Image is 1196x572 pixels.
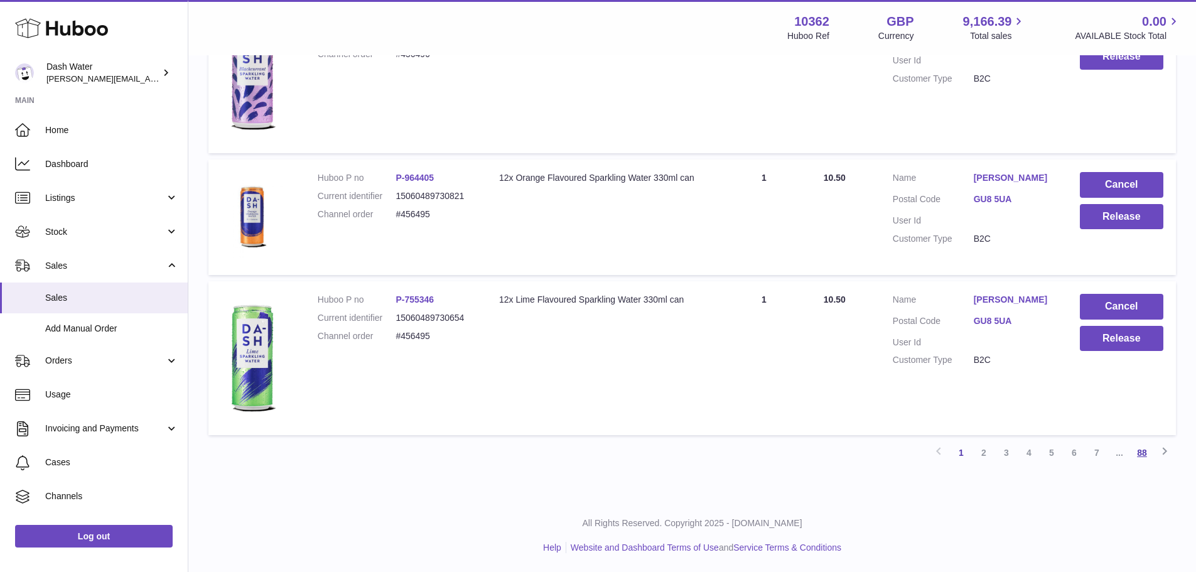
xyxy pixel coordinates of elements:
[950,441,972,464] a: 1
[45,260,165,272] span: Sales
[396,208,474,220] dd: #456495
[974,294,1055,306] a: [PERSON_NAME]
[717,281,811,435] td: 1
[893,337,974,348] dt: User Id
[974,73,1055,85] dd: B2C
[893,294,974,309] dt: Name
[566,542,841,554] li: and
[1131,441,1153,464] a: 88
[15,63,34,82] img: james@dash-water.com
[893,354,974,366] dt: Customer Type
[45,423,165,434] span: Invoicing and Payments
[893,172,974,187] dt: Name
[45,124,178,136] span: Home
[318,172,396,184] dt: Huboo P no
[1080,172,1163,198] button: Cancel
[318,190,396,202] dt: Current identifier
[46,61,159,85] div: Dash Water
[15,525,173,548] a: Log out
[571,542,719,553] a: Website and Dashboard Terms of Use
[1018,441,1040,464] a: 4
[45,226,165,238] span: Stock
[1080,204,1163,230] button: Release
[974,354,1055,366] dd: B2C
[794,13,829,30] strong: 10362
[1086,441,1108,464] a: 7
[198,517,1186,529] p: All Rights Reserved. Copyright 2025 - [DOMAIN_NAME]
[1080,44,1163,70] button: Release
[45,292,178,304] span: Sales
[396,190,474,202] dd: 15060489730821
[45,192,165,204] span: Listings
[45,158,178,170] span: Dashboard
[499,172,704,184] div: 12x Orange Flavoured Sparkling Water 330ml can
[963,13,1026,42] a: 9,166.39 Total sales
[396,330,474,342] dd: #456495
[1080,294,1163,320] button: Cancel
[974,315,1055,327] a: GU8 5UA
[1080,326,1163,352] button: Release
[1075,13,1181,42] a: 0.00 AVAILABLE Stock Total
[974,172,1055,184] a: [PERSON_NAME]
[963,13,1012,30] span: 9,166.39
[974,193,1055,205] a: GU8 5UA
[974,233,1055,245] dd: B2C
[45,323,178,335] span: Add Manual Order
[893,73,974,85] dt: Customer Type
[396,173,434,183] a: P-964405
[886,13,913,30] strong: GBP
[787,30,829,42] div: Huboo Ref
[893,315,974,330] dt: Postal Code
[893,193,974,208] dt: Postal Code
[824,294,846,305] span: 10.50
[45,355,165,367] span: Orders
[717,159,811,275] td: 1
[970,30,1026,42] span: Total sales
[45,456,178,468] span: Cases
[733,542,841,553] a: Service Terms & Conditions
[318,312,396,324] dt: Current identifier
[396,294,434,305] a: P-755346
[221,172,284,259] img: 103621724231664.png
[972,441,995,464] a: 2
[45,490,178,502] span: Channels
[878,30,914,42] div: Currency
[1108,441,1131,464] span: ...
[318,330,396,342] dt: Channel order
[499,294,704,306] div: 12x Lime Flavoured Sparkling Water 330ml can
[543,542,561,553] a: Help
[893,55,974,67] dt: User Id
[46,73,252,84] span: [PERSON_NAME][EMAIL_ADDRESS][DOMAIN_NAME]
[318,294,396,306] dt: Huboo P no
[45,389,178,401] span: Usage
[1075,30,1181,42] span: AVAILABLE Stock Total
[221,12,284,138] img: 103621706197826.png
[318,208,396,220] dt: Channel order
[824,173,846,183] span: 10.50
[221,294,284,419] img: 103621706197473.png
[1040,441,1063,464] a: 5
[1063,441,1086,464] a: 6
[893,233,974,245] dt: Customer Type
[1142,13,1166,30] span: 0.00
[893,215,974,227] dt: User Id
[396,312,474,324] dd: 15060489730654
[995,441,1018,464] a: 3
